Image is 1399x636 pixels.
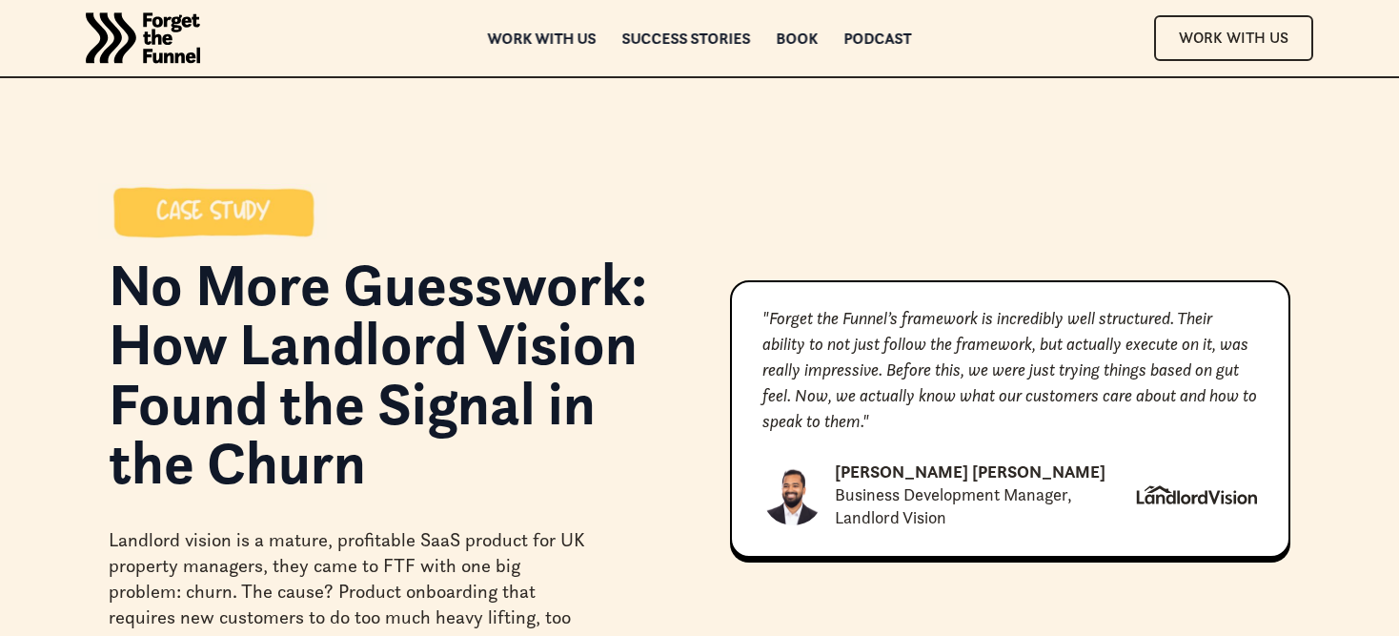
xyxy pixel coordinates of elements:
[488,31,597,45] a: Work with us
[835,461,1105,483] div: [PERSON_NAME] [PERSON_NAME]
[109,255,669,512] h1: No More Guesswork: How Landlord Vision Found the Signal in the Churn
[762,307,1257,432] em: "Forget the Funnel’s framework is incredibly well structured. Their ability to not just follow th...
[777,31,819,45] a: Book
[835,483,1105,529] div: Business Development Manager, Landlord Vision
[1154,15,1313,60] a: Work With Us
[844,31,912,45] a: Podcast
[622,31,751,45] a: Success Stories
